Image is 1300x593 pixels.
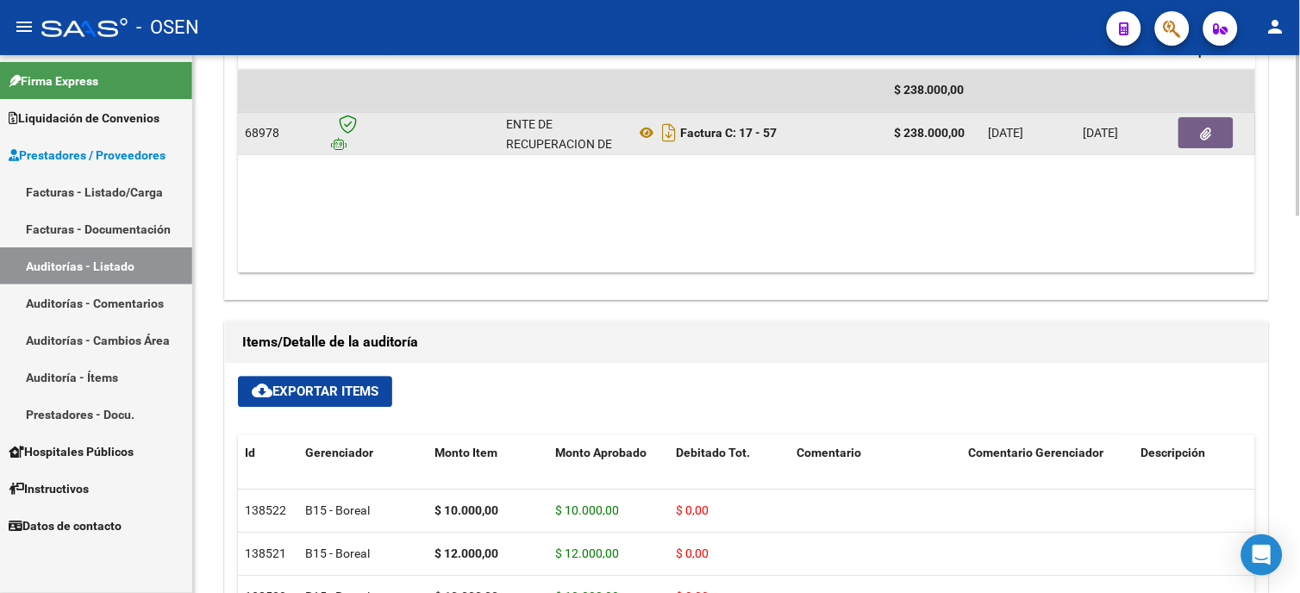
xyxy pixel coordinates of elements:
[1178,25,1256,59] span: Doc Respaldatoria
[428,434,548,510] datatable-header-cell: Monto Item
[9,72,98,91] span: Firma Express
[252,380,272,401] mat-icon: cloud_download
[305,503,370,517] span: B15 - Boreal
[238,434,298,510] datatable-header-cell: Id
[506,115,622,252] div: ENTE DE RECUPERACION DE FONDOS PARA EL FORTALECIMIENTO DEL SISTEMA DE SALUD DE MENDOZA (REFORSAL)...
[797,446,861,459] span: Comentario
[1241,534,1283,576] div: Open Intercom Messenger
[894,83,965,97] span: $ 238.000,00
[238,376,392,407] button: Exportar Items
[434,546,498,560] strong: $ 12.000,00
[245,446,255,459] span: Id
[894,126,965,140] strong: $ 238.000,00
[658,119,680,147] i: Descargar documento
[14,16,34,37] mat-icon: menu
[242,328,1251,356] h1: Items/Detalle de la auditoría
[245,546,286,560] span: 138521
[962,434,1134,510] datatable-header-cell: Comentario Gerenciador
[1141,446,1206,459] span: Descripción
[669,434,790,510] datatable-header-cell: Debitado Tot.
[676,446,750,459] span: Debitado Tot.
[245,126,279,140] span: 68978
[9,479,89,498] span: Instructivos
[676,546,709,560] span: $ 0,00
[136,9,199,47] span: - OSEN
[555,503,619,517] span: $ 10.000,00
[1266,16,1286,37] mat-icon: person
[298,434,428,510] datatable-header-cell: Gerenciador
[790,434,962,510] datatable-header-cell: Comentario
[245,503,286,517] span: 138522
[548,434,669,510] datatable-header-cell: Monto Aprobado
[969,446,1104,459] span: Comentario Gerenciador
[9,516,122,535] span: Datos de contacto
[252,384,378,399] span: Exportar Items
[305,546,370,560] span: B15 - Boreal
[1084,126,1119,140] span: [DATE]
[9,109,159,128] span: Liquidación de Convenios
[385,25,486,59] span: Facturado x Orden De
[305,446,373,459] span: Gerenciador
[989,126,1024,140] span: [DATE]
[1084,25,1132,59] span: Fecha Recibido
[9,146,166,165] span: Prestadores / Proveedores
[434,446,497,459] span: Monto Item
[676,503,709,517] span: $ 0,00
[555,446,647,459] span: Monto Aprobado
[9,442,134,461] span: Hospitales Públicos
[680,126,777,140] strong: Factura C: 17 - 57
[434,503,498,517] strong: $ 10.000,00
[555,546,619,560] span: $ 12.000,00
